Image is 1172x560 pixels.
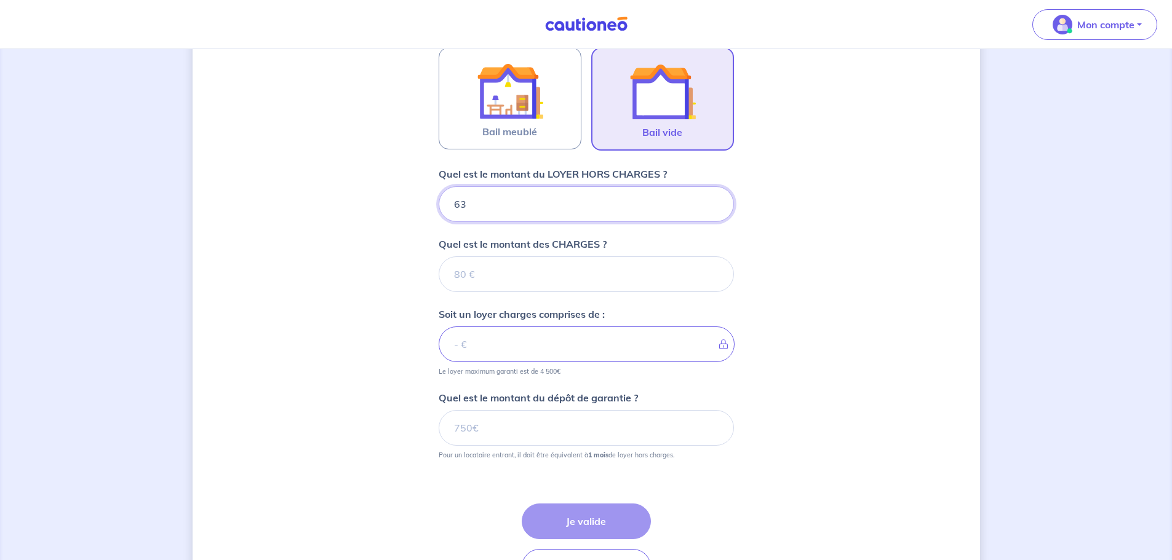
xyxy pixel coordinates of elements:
img: Cautioneo [540,17,632,32]
p: Mon compte [1077,17,1134,32]
p: Quel est le montant du dépôt de garantie ? [439,390,638,405]
p: Pour un locataire entrant, il doit être équivalent à de loyer hors charges. [439,451,674,459]
input: 80 € [439,256,734,292]
span: Bail vide [642,125,682,140]
input: 750€ [439,186,734,222]
p: Quel est le montant des CHARGES ? [439,237,607,251]
p: Quel est le montant du LOYER HORS CHARGES ? [439,167,667,181]
img: illu_account_valid_menu.svg [1053,15,1072,34]
input: - € [439,326,735,362]
p: Le loyer maximum garanti est de 4 500€ [439,367,560,376]
input: 750€ [439,410,734,446]
span: Bail meublé [482,124,537,139]
strong: 1 mois [588,451,608,459]
img: illu_furnished_lease.svg [477,58,543,124]
p: Soit un loyer charges comprises de : [439,307,605,321]
button: illu_account_valid_menu.svgMon compte [1032,9,1157,40]
img: illu_empty_lease.svg [629,58,696,125]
